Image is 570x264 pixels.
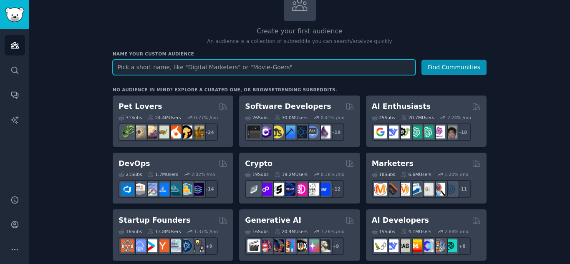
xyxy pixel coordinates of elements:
div: 2.88 % /mo [444,229,468,234]
div: 18 Sub s [372,171,395,177]
div: 19.2M Users [275,171,308,177]
div: 15 Sub s [372,229,395,234]
h2: AI Developers [372,215,429,226]
div: + 12 [327,180,344,198]
img: dalle2 [259,239,272,252]
img: web3 [282,183,295,196]
div: + 14 [200,180,218,198]
p: An audience is a collection of subreddits you can search/analyze quickly [113,38,487,45]
img: ballpython [133,126,146,138]
img: Rag [397,239,410,252]
h2: DevOps [119,158,150,169]
div: 1.20 % /mo [444,171,468,177]
img: AItoolsCatalog [397,126,410,138]
div: 1.7M Users [148,171,178,177]
img: GoogleGeminiAI [374,126,387,138]
img: indiehackers [168,239,181,252]
img: Docker_DevOps [144,183,157,196]
img: PetAdvice [179,126,192,138]
div: 0.41 % /mo [321,115,345,121]
img: bigseo [386,183,398,196]
img: ArtificalIntelligence [444,126,457,138]
div: + 11 [454,180,471,198]
div: 26 Sub s [245,115,268,121]
img: OnlineMarketing [444,183,457,196]
h2: Generative AI [245,215,301,226]
div: 4.1M Users [401,229,431,234]
div: + 9 [200,237,218,255]
img: herpetology [121,126,134,138]
h2: Crypto [245,158,272,169]
img: growmybusiness [191,239,204,252]
img: chatgpt_prompts_ [421,126,434,138]
img: GummySearch logo [5,8,24,22]
div: 20.4M Users [275,229,308,234]
img: iOSProgramming [282,126,295,138]
img: AskComputerScience [306,126,319,138]
div: 6.6M Users [401,171,431,177]
img: MistralAI [409,239,422,252]
img: ethfinance [247,183,260,196]
h3: Name your custom audience [113,51,487,57]
div: + 9 [327,237,344,255]
img: software [247,126,260,138]
img: Emailmarketing [409,183,422,196]
div: 13.8M Users [148,229,181,234]
h2: Marketers [372,158,414,169]
img: csharp [259,126,272,138]
img: FluxAI [294,239,307,252]
img: azuredevops [121,183,134,196]
img: DeepSeek [386,126,398,138]
img: dogbreed [191,126,204,138]
h2: Create your first audience [113,26,487,37]
h2: Startup Founders [119,215,190,226]
div: 2.24 % /mo [447,115,471,121]
div: + 8 [454,237,471,255]
img: turtle [156,126,169,138]
img: chatgpt_promptDesign [409,126,422,138]
div: 20.7M Users [401,115,434,121]
img: OpenSourceAI [421,239,434,252]
img: AskMarketing [397,183,410,196]
img: Entrepreneurship [179,239,192,252]
div: No audience in mind? Explore a curated one, or browse . [113,87,337,93]
img: 0xPolygon [259,183,272,196]
img: defiblockchain [294,183,307,196]
div: + 18 [454,123,471,141]
div: 1.26 % /mo [321,229,345,234]
div: 0.77 % /mo [194,115,218,121]
div: 19 Sub s [245,171,268,177]
img: DevOpsLinks [156,183,169,196]
img: googleads [421,183,434,196]
img: ethstaker [271,183,284,196]
button: Find Communities [421,60,487,75]
img: deepdream [271,239,284,252]
img: sdforall [282,239,295,252]
div: 25 Sub s [372,115,395,121]
div: 31 Sub s [119,115,142,121]
img: EntrepreneurRideAlong [121,239,134,252]
img: cockatiel [168,126,181,138]
img: SaaS [133,239,146,252]
img: leopardgeckos [144,126,157,138]
a: trending subreddits [275,87,335,92]
img: content_marketing [374,183,387,196]
img: aivideo [247,239,260,252]
img: starryai [306,239,319,252]
div: 0.36 % /mo [321,171,345,177]
input: Pick a short name, like "Digital Marketers" or "Movie-Goers" [113,60,416,75]
img: AIDevelopersSociety [444,239,457,252]
div: 16 Sub s [245,229,268,234]
img: llmops [432,239,445,252]
div: 2.02 % /mo [192,171,215,177]
img: startup [144,239,157,252]
img: learnjavascript [271,126,284,138]
img: PlatformEngineers [191,183,204,196]
h2: Pet Lovers [119,101,162,112]
img: aws_cdk [179,183,192,196]
img: defi_ [318,183,330,196]
div: + 19 [327,123,344,141]
div: 1.37 % /mo [194,229,218,234]
img: CryptoNews [306,183,319,196]
img: elixir [318,126,330,138]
